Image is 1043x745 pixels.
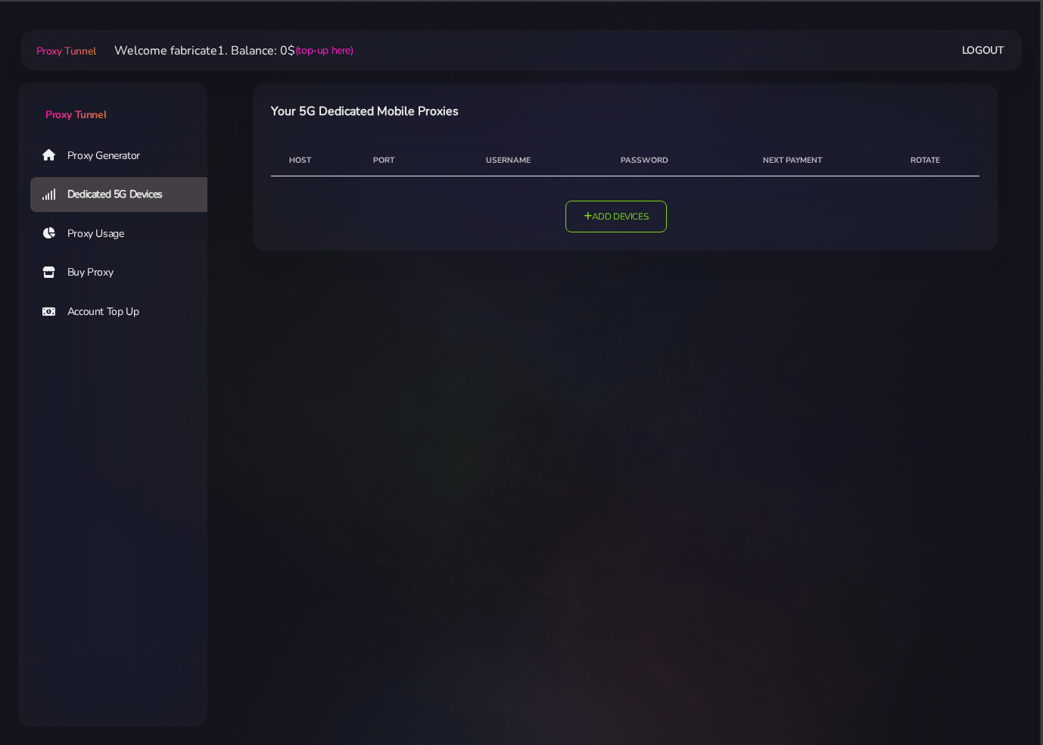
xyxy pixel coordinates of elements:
h6: Your 5G Dedicated Mobile Proxies [271,101,677,121]
a: Proxy Generator [30,138,219,173]
th: NEXT PAYMENT [714,145,871,176]
th: PASSWORD [575,145,714,176]
a: Proxy Usage [30,217,219,251]
li: Welcome fabricate1. Balance: 0$ [96,42,353,60]
a: Proxy Tunnel [18,83,207,123]
a: Account Top Up [30,295,219,329]
a: Dedicated 5G Devices [30,177,219,212]
a: Buy Proxy [30,255,219,290]
th: ROTATE [871,145,979,176]
th: USERNAME [442,145,575,176]
a: Add Devices [565,201,667,233]
iframe: Webchat Widget [956,658,1024,726]
span: Proxy Tunnel [45,108,106,122]
a: Proxy Tunnel [33,39,96,63]
span: Proxy Tunnel [36,44,96,58]
th: PORT [367,145,442,176]
a: Logout [962,36,1004,64]
th: HOST [271,145,367,176]
a: (top-up here) [295,42,353,58]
